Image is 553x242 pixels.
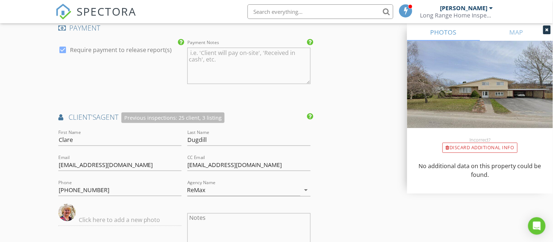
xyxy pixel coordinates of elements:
[77,4,136,19] span: SPECTORA
[58,23,311,33] h4: PAYMENT
[407,41,553,146] img: streetview
[70,46,172,53] label: Require payment to release report(s)
[248,4,393,19] input: Search everything...
[528,217,546,235] div: Open Intercom Messenger
[58,214,182,226] input: Click here to add a new photo
[55,10,136,25] a: SPECTORA
[69,112,96,122] span: client's
[55,4,71,20] img: The Best Home Inspection Software - Spectora
[480,23,553,41] a: MAP
[443,143,518,153] div: Discard Additional info
[440,4,487,12] div: [PERSON_NAME]
[121,112,225,123] div: Previous inspections: 25 client, 3 listing
[420,12,493,19] div: Long Range Home Inspections
[302,186,311,194] i: arrow_drop_down
[407,137,553,143] div: Incorrect?
[58,112,311,123] h4: AGENT
[58,204,76,221] img: thumb_Profile_pic_1_.jpg
[416,162,544,179] p: No additional data on this property could be found.
[407,23,480,41] a: PHOTOS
